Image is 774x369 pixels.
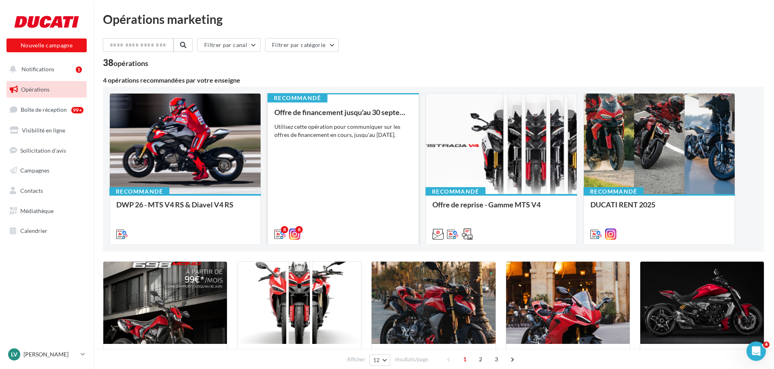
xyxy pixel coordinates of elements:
[20,207,53,214] span: Médiathèque
[5,162,88,179] a: Campagnes
[103,77,764,83] div: 4 opérations recommandées par votre enseigne
[22,127,65,134] span: Visibilité en ligne
[5,122,88,139] a: Visibilité en ligne
[274,123,412,139] div: Utilisez cette opération pour communiquer sur les offres de financement en cours, jusqu'au [DATE].
[5,61,85,78] button: Notifications 1
[395,356,428,363] span: résultats/page
[584,187,644,196] div: Recommandé
[6,38,87,52] button: Nouvelle campagne
[274,108,412,116] div: Offre de financement jusqu'au 30 septembre
[281,226,288,233] div: 8
[109,187,169,196] div: Recommandé
[116,200,254,217] div: DWP 26 - MTS V4 RS & Diavel V4 RS
[763,341,770,348] span: 4
[20,147,66,154] span: Sollicitation d'avis
[425,187,485,196] div: Recommandé
[21,86,49,93] span: Opérations
[21,106,67,113] span: Boîte de réception
[103,13,764,25] div: Opérations marketing
[295,226,303,233] div: 8
[265,38,339,52] button: Filtrer par catégorie
[5,142,88,159] a: Sollicitation d'avis
[267,94,327,102] div: Recommandé
[76,66,82,73] div: 1
[197,38,261,52] button: Filtrer par canal
[474,353,487,366] span: 2
[113,60,148,67] div: opérations
[590,200,728,217] div: DUCATI RENT 2025
[370,354,390,366] button: 12
[373,357,380,363] span: 12
[5,222,88,239] a: Calendrier
[11,350,17,358] span: Lv
[5,182,88,199] a: Contacts
[71,107,83,113] div: 99+
[490,353,503,366] span: 3
[20,187,43,194] span: Contacts
[5,203,88,220] a: Médiathèque
[24,350,77,358] p: [PERSON_NAME]
[20,167,49,174] span: Campagnes
[6,347,87,362] a: Lv [PERSON_NAME]
[458,353,471,366] span: 1
[5,101,88,118] a: Boîte de réception99+
[20,227,47,234] span: Calendrier
[746,341,766,361] iframe: Intercom live chat
[5,81,88,98] a: Opérations
[347,356,365,363] span: Afficher
[21,66,54,73] span: Notifications
[432,200,570,217] div: Offre de reprise - Gamme MTS V4
[103,58,148,67] div: 38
